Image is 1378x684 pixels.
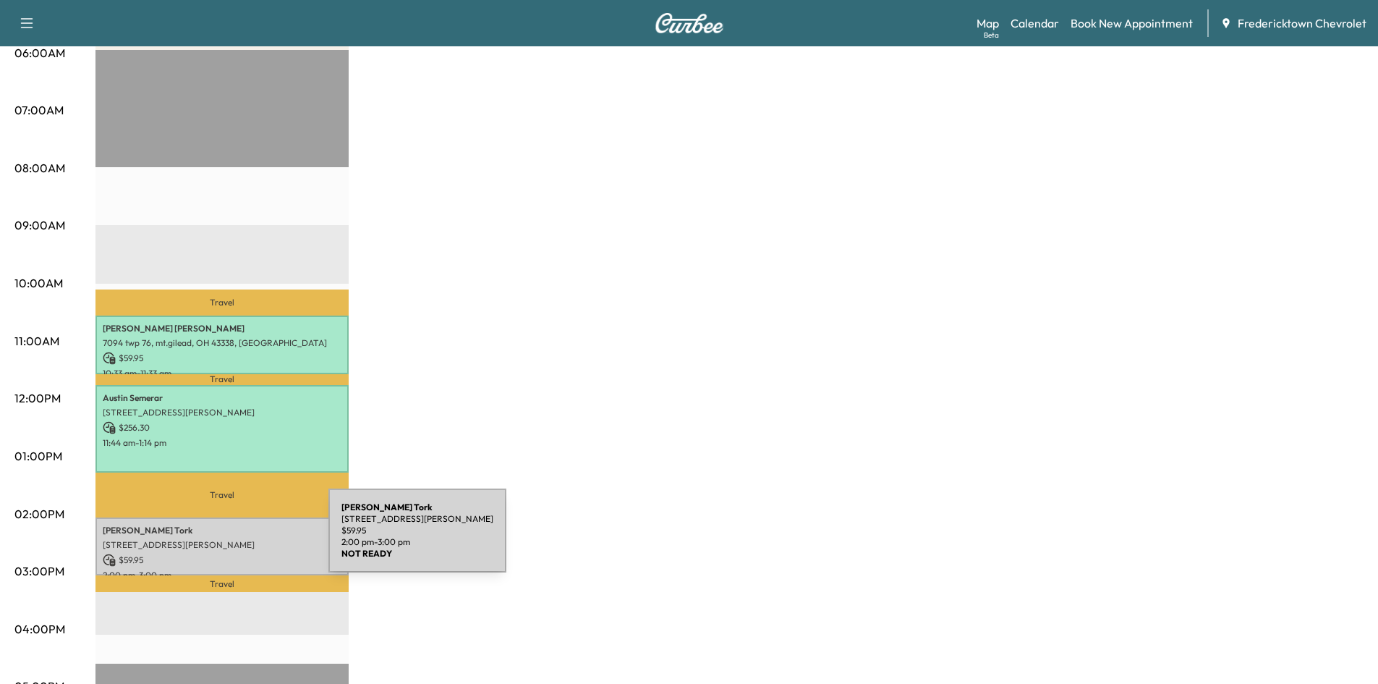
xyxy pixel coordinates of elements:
[103,392,341,404] p: Austin Semerar
[103,407,341,418] p: [STREET_ADDRESS][PERSON_NAME]
[103,525,341,536] p: [PERSON_NAME] Tork
[95,374,349,385] p: Travel
[103,352,341,365] p: $ 59.95
[14,620,65,638] p: 04:00PM
[103,554,341,567] p: $ 59.95
[103,539,341,551] p: [STREET_ADDRESS][PERSON_NAME]
[14,447,62,465] p: 01:00PM
[14,274,63,292] p: 10:00AM
[14,505,64,523] p: 02:00PM
[95,575,349,592] p: Travel
[984,30,999,41] div: Beta
[14,389,61,407] p: 12:00PM
[655,13,724,33] img: Curbee Logo
[1238,14,1366,32] span: Fredericktown Chevrolet
[1011,14,1059,32] a: Calendar
[341,548,392,559] b: NOT READY
[103,368,341,379] p: 10:33 am - 11:33 am
[14,216,65,234] p: 09:00AM
[95,290,349,316] p: Travel
[103,337,341,349] p: 7094 twp 76, mt.gilead, OH 43338, [GEOGRAPHIC_DATA]
[341,513,493,525] p: [STREET_ADDRESS][PERSON_NAME]
[95,473,349,518] p: Travel
[14,44,65,62] p: 06:00AM
[14,562,64,580] p: 03:00PM
[341,502,433,512] b: [PERSON_NAME] Tork
[341,525,493,536] p: $ 59.95
[14,159,65,177] p: 08:00AM
[14,332,59,350] p: 11:00AM
[103,421,341,434] p: $ 256.30
[14,101,64,119] p: 07:00AM
[103,323,341,334] p: [PERSON_NAME] [PERSON_NAME]
[103,437,341,449] p: 11:44 am - 1:14 pm
[977,14,999,32] a: MapBeta
[1071,14,1193,32] a: Book New Appointment
[341,536,493,548] p: 2:00 pm - 3:00 pm
[103,570,341,581] p: 2:00 pm - 3:00 pm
